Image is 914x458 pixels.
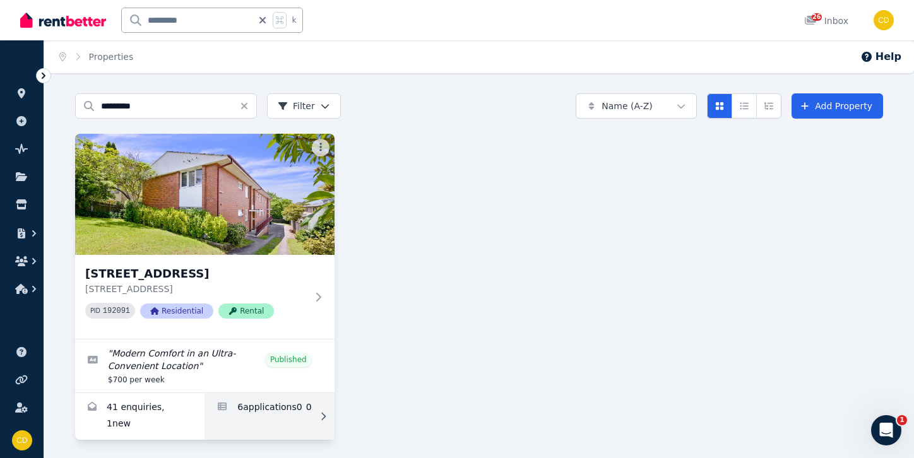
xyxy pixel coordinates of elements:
h3: [STREET_ADDRESS] [85,265,307,283]
button: Expanded list view [756,93,781,119]
span: 1 [897,415,907,425]
a: Enquiries for 3/54 Greenwich Road, Greenwich [75,393,205,440]
span: 26 [812,13,822,21]
nav: Breadcrumb [44,40,148,73]
button: Clear search [239,93,257,119]
img: Chris Dimitropoulos [874,10,894,30]
p: [STREET_ADDRESS] [85,283,307,295]
img: Chris Dimitropoulos [12,430,32,450]
code: 192091 [103,307,130,315]
span: k [292,15,296,25]
span: Filter [278,100,315,112]
a: Edit listing: Modern Comfort in an Ultra-Convenient Location [75,339,335,392]
span: Residential [140,303,213,319]
span: Name (A-Z) [602,100,653,112]
a: Properties [89,52,134,62]
button: More options [312,139,329,156]
small: PID [90,307,100,314]
button: Filter [267,93,341,119]
iframe: Intercom live chat [871,415,901,445]
button: Compact list view [732,93,757,119]
img: 3/54 Greenwich Road, Greenwich [75,134,335,255]
span: Rental [218,303,274,319]
button: Help [860,49,901,64]
a: Add Property [792,93,883,119]
button: Card view [707,93,732,119]
a: Applications for 3/54 Greenwich Road, Greenwich [205,393,334,440]
div: Inbox [804,15,848,27]
img: RentBetter [20,11,106,30]
a: 3/54 Greenwich Road, Greenwich[STREET_ADDRESS][STREET_ADDRESS]PID 192091ResidentialRental [75,134,335,339]
button: Name (A-Z) [576,93,697,119]
div: View options [707,93,781,119]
